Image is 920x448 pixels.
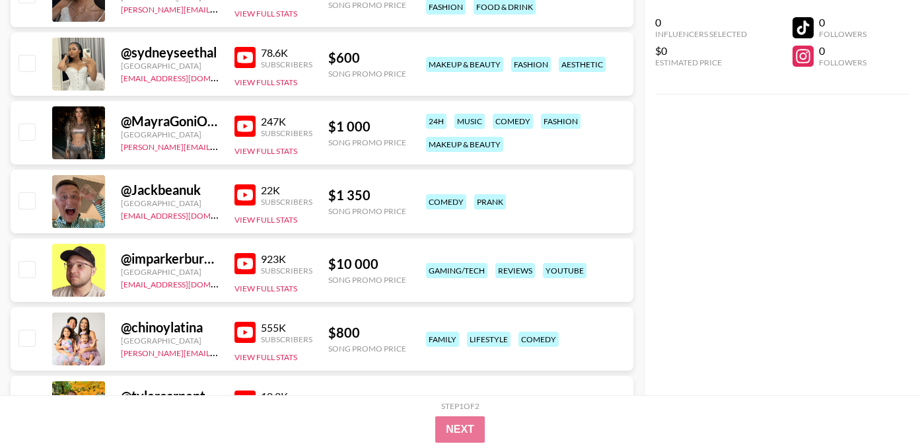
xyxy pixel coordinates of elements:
button: Next [435,416,485,443]
div: 22K [261,184,312,197]
div: Followers [819,29,867,39]
button: View Full Stats [234,283,297,293]
div: $ 1 350 [328,187,406,204]
div: @ MayraGoniOficial [121,113,219,130]
div: [GEOGRAPHIC_DATA] [121,61,219,71]
a: [PERSON_NAME][EMAIL_ADDRESS][DOMAIN_NAME] [121,2,316,15]
div: @ sydneyseethal [121,44,219,61]
img: YouTube [234,253,256,274]
div: Song Promo Price [328,137,406,147]
a: [EMAIL_ADDRESS][DOMAIN_NAME] [121,208,254,221]
div: 0 [655,16,747,29]
div: fashion [511,57,551,72]
div: $ 600 [328,50,406,66]
div: 247K [261,115,312,128]
img: YouTube [234,116,256,137]
div: @ tylercarpenteer [121,388,219,404]
div: music [454,114,485,129]
div: Subscribers [261,334,312,344]
a: [EMAIL_ADDRESS][DOMAIN_NAME] [121,71,254,83]
div: Influencers Selected [655,29,747,39]
img: YouTube [234,322,256,343]
div: 78.6K [261,46,312,59]
img: YouTube [234,47,256,68]
div: @ imparkerburton [121,250,219,267]
div: Song Promo Price [328,344,406,354]
div: Subscribers [261,266,312,276]
button: View Full Stats [234,146,297,156]
a: [PERSON_NAME][EMAIL_ADDRESS][DOMAIN_NAME] [121,139,316,152]
div: $ 800 [328,324,406,341]
button: View Full Stats [234,215,297,225]
div: [GEOGRAPHIC_DATA] [121,267,219,277]
div: 10.2K [261,390,312,403]
div: Step 1 of 2 [441,401,479,411]
a: [PERSON_NAME][EMAIL_ADDRESS][DOMAIN_NAME] [121,346,316,358]
img: YouTube [234,184,256,205]
div: Subscribers [261,59,312,69]
button: View Full Stats [234,9,297,19]
div: 0 [819,44,867,57]
div: makeup & beauty [426,57,503,72]
div: prank [474,194,506,209]
a: [EMAIL_ADDRESS][DOMAIN_NAME] [121,277,254,289]
div: $ 600 [328,393,406,410]
div: [GEOGRAPHIC_DATA] [121,130,219,139]
div: 555K [261,321,312,334]
div: comedy [493,114,533,129]
div: $ 10 000 [328,256,406,272]
div: [GEOGRAPHIC_DATA] [121,198,219,208]
div: fashion [541,114,581,129]
div: Followers [819,57,867,67]
div: youtube [543,263,586,278]
div: gaming/tech [426,263,487,278]
div: @ chinoylatina [121,319,219,336]
div: aesthetic [559,57,606,72]
div: 923K [261,252,312,266]
div: @ Jackbeanuk [121,182,219,198]
div: Subscribers [261,197,312,207]
div: Song Promo Price [328,206,406,216]
img: YouTube [234,391,256,412]
div: Subscribers [261,128,312,138]
div: family [426,332,459,347]
div: makeup & beauty [426,137,503,152]
div: lifestyle [467,332,511,347]
iframe: Drift Widget Chat Controller [854,382,904,432]
div: $0 [655,44,747,57]
div: [GEOGRAPHIC_DATA] [121,336,219,346]
div: comedy [518,332,559,347]
div: 0 [819,16,867,29]
div: $ 1 000 [328,118,406,135]
button: View Full Stats [234,352,297,362]
button: View Full Stats [234,77,297,87]
div: Song Promo Price [328,69,406,79]
div: Song Promo Price [328,275,406,285]
div: comedy [426,194,466,209]
div: reviews [495,263,535,278]
div: 24h [426,114,446,129]
div: Estimated Price [655,57,747,67]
